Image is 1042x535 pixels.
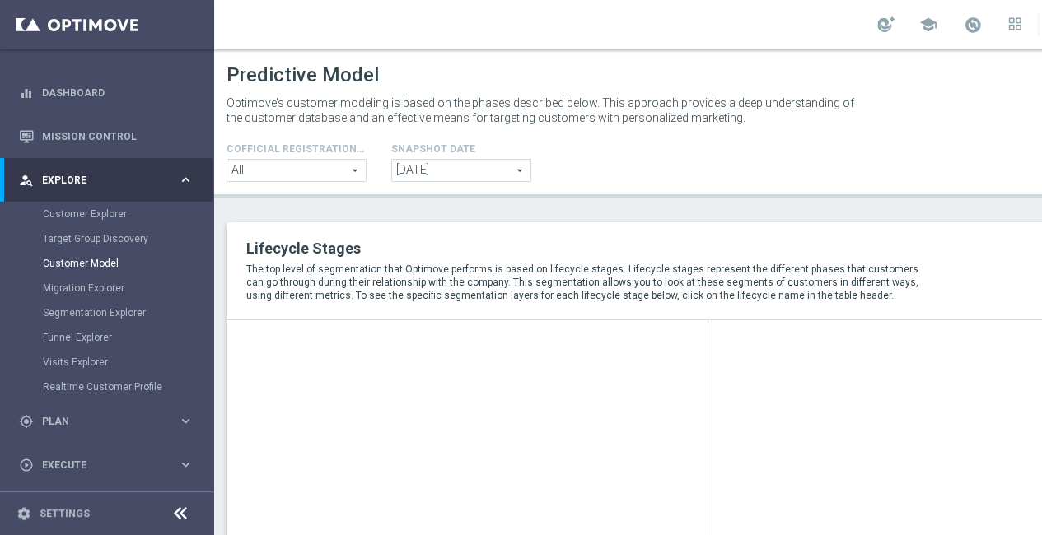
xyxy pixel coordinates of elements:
[43,251,213,276] div: Customer Model
[43,374,213,399] div: Realtime Customer Profile
[19,86,34,100] i: equalizer
[19,173,34,188] i: person_search
[43,257,171,270] a: Customer Model
[42,114,194,158] a: Mission Control
[19,414,178,429] div: Plan
[43,300,213,325] div: Segmentation Explorer
[246,239,933,258] h2: Lifecycle Stages
[227,63,379,87] h1: Predictive Model
[227,95,861,125] p: Optimove’s customer modeling is based on the phases described below. This approach provides a dee...
[391,143,531,155] h4: Snapshot Date
[18,86,194,100] button: equalizer Dashboard
[40,509,90,519] a: Settings
[42,460,178,470] span: Execute
[246,263,933,302] p: The top level of segmentation that Optimove performs is based on lifecycle stages. Lifecycle stag...
[18,174,194,187] button: person_search Explore keyboard_arrow_right
[42,416,178,426] span: Plan
[43,306,171,319] a: Segmentation Explorer
[43,380,171,393] a: Realtime Customer Profile
[43,226,213,251] div: Target Group Discovery
[43,276,213,300] div: Migration Explorer
[178,172,194,188] i: keyboard_arrow_right
[919,16,937,34] span: school
[19,71,194,114] div: Dashboard
[43,325,213,350] div: Funnel Explorer
[42,71,194,114] a: Dashboard
[43,281,171,295] a: Migration Explorer
[18,130,194,143] button: Mission Control
[178,457,194,472] i: keyboard_arrow_right
[16,506,31,521] i: settings
[43,207,171,221] a: Customer Explorer
[43,356,171,369] a: Visits Explorer
[178,413,194,429] i: keyboard_arrow_right
[43,202,213,226] div: Customer Explorer
[43,350,213,374] div: Visits Explorer
[19,414,34,429] i: gps_fixed
[19,458,178,472] div: Execute
[43,331,171,344] a: Funnel Explorer
[19,114,194,158] div: Mission Control
[43,232,171,245] a: Target Group Discovery
[42,175,178,185] span: Explore
[19,173,178,188] div: Explore
[19,458,34,472] i: play_circle_outline
[18,458,194,472] button: play_circle_outline Execute keyboard_arrow_right
[18,415,194,428] button: gps_fixed Plan keyboard_arrow_right
[227,143,367,155] h4: Cofficial Registrationtype Filter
